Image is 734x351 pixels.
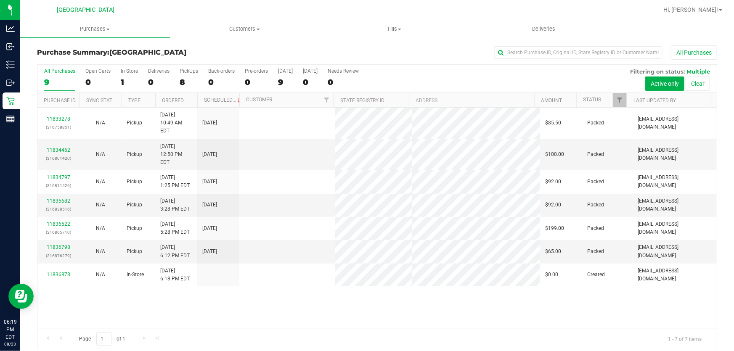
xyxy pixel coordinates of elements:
a: Filter [320,93,334,107]
div: 0 [245,77,268,87]
div: 0 [208,77,235,87]
span: Created [587,271,605,279]
span: $0.00 [545,271,558,279]
span: Tills [320,25,469,33]
th: Address [409,93,534,108]
span: [GEOGRAPHIC_DATA] [109,48,186,56]
a: Customers [170,20,320,38]
div: 9 [44,77,75,87]
span: [GEOGRAPHIC_DATA] [57,6,115,13]
h3: Purchase Summary: [37,49,264,56]
div: All Purchases [44,68,75,74]
p: (316801420) [42,154,74,162]
div: 9 [278,77,293,87]
span: $100.00 [545,150,564,158]
span: [DATE] 5:28 PM EDT [160,220,190,236]
a: 11834462 [47,147,70,153]
button: All Purchases [671,45,717,60]
span: [DATE] [202,201,217,209]
p: (316811526) [42,182,74,190]
span: [DATE] 1:25 PM EDT [160,174,190,190]
inline-svg: Reports [6,115,15,123]
span: $199.00 [545,224,564,232]
button: N/A [96,224,105,232]
a: Ordered [162,98,184,103]
button: Active only [645,77,684,91]
span: $92.00 [545,178,561,186]
button: N/A [96,248,105,256]
a: Filter [613,93,627,107]
a: Customer [246,97,272,103]
button: N/A [96,201,105,209]
span: [EMAIL_ADDRESS][DOMAIN_NAME] [638,243,712,259]
span: Packed [587,224,604,232]
span: Packed [587,248,604,256]
span: Pickup [127,178,142,186]
div: [DATE] [278,68,293,74]
p: (316838516) [42,205,74,213]
span: Pickup [127,201,142,209]
div: Open Carts [85,68,111,74]
inline-svg: Inbound [6,42,15,51]
span: Packed [587,178,604,186]
span: Not Applicable [96,120,105,126]
span: [EMAIL_ADDRESS][DOMAIN_NAME] [638,220,712,236]
a: Deliveries [469,20,619,38]
button: N/A [96,119,105,127]
a: Tills [319,20,469,38]
input: 1 [96,333,111,346]
button: N/A [96,178,105,186]
input: Search Purchase ID, Original ID, State Registry ID or Customer Name... [494,46,662,59]
span: Pickup [127,119,142,127]
span: Customers [170,25,319,33]
span: Hi, [PERSON_NAME]! [663,6,718,13]
span: [DATE] 6:18 PM EDT [160,267,190,283]
span: [DATE] [202,150,217,158]
a: Purchases [20,20,170,38]
inline-svg: Outbound [6,79,15,87]
a: 11835682 [47,198,70,204]
a: Type [128,98,140,103]
div: Deliveries [148,68,170,74]
a: Status [583,97,601,103]
span: Purchases [20,25,170,33]
inline-svg: Retail [6,97,15,105]
a: Amount [541,98,562,103]
span: [DATE] 12:50 PM EDT [160,143,192,167]
a: State Registry ID [340,98,384,103]
inline-svg: Analytics [6,24,15,33]
a: 11836878 [47,272,70,277]
iframe: Resource center [8,284,34,309]
span: [DATE] [202,248,217,256]
span: Deliveries [521,25,567,33]
div: [DATE] [303,68,318,74]
div: Back-orders [208,68,235,74]
span: $65.00 [545,248,561,256]
p: 06:19 PM EDT [4,318,16,341]
span: Packed [587,119,604,127]
p: (316865710) [42,228,74,236]
span: [DATE] 10:49 AM EDT [160,111,192,135]
span: Not Applicable [96,248,105,254]
span: In-Store [127,271,144,279]
span: [EMAIL_ADDRESS][DOMAIN_NAME] [638,174,712,190]
span: Not Applicable [96,179,105,185]
span: [EMAIL_ADDRESS][DOMAIN_NAME] [638,115,712,131]
a: Purchase ID [44,98,76,103]
div: Needs Review [328,68,359,74]
a: 11836522 [47,221,70,227]
span: Not Applicable [96,272,105,277]
span: Packed [587,201,604,209]
span: $85.50 [545,119,561,127]
div: 8 [180,77,198,87]
span: Pickup [127,224,142,232]
span: Page of 1 [72,333,132,346]
span: [DATE] [202,178,217,186]
span: Pickup [127,248,142,256]
span: [EMAIL_ADDRESS][DOMAIN_NAME] [638,146,712,162]
div: 0 [148,77,170,87]
p: 08/23 [4,341,16,347]
p: (316758851) [42,123,74,131]
span: Packed [587,150,604,158]
span: Pickup [127,150,142,158]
